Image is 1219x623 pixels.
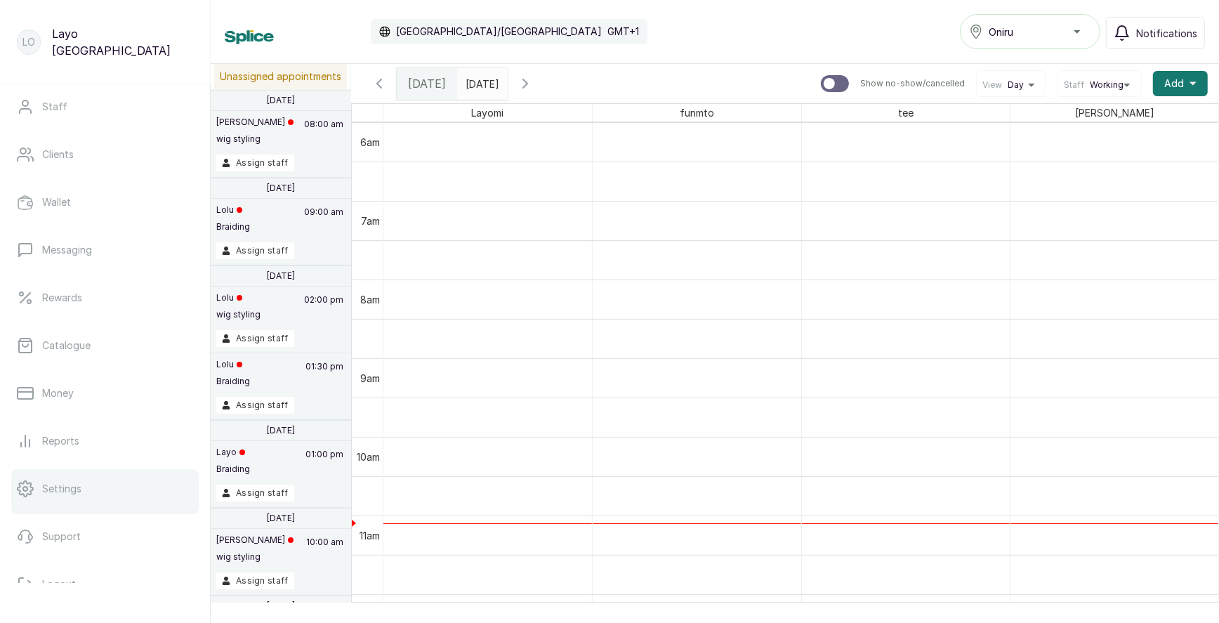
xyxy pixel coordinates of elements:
span: Oniru [989,25,1013,39]
button: Assign staff [216,330,294,347]
span: Add [1164,77,1184,91]
p: Show no-show/cancelled [860,78,965,89]
a: Reports [11,421,199,461]
button: Add [1153,71,1208,96]
div: 6am [357,135,383,150]
p: Reports [42,434,79,448]
p: Braiding [216,221,250,232]
a: Support [11,517,199,556]
a: Clients [11,135,199,174]
span: Layomi [469,104,507,122]
p: Unassigned appointments [214,64,347,89]
p: Lolu [216,204,250,216]
span: Day [1008,79,1024,91]
p: Messaging [42,243,92,257]
p: wig styling [216,133,294,145]
p: 09:00 am [302,204,345,242]
button: Notifications [1106,17,1205,49]
a: Rewards [11,278,199,317]
span: [PERSON_NAME] [1072,104,1157,122]
p: [PERSON_NAME] [216,117,294,128]
p: Settings [42,482,81,496]
p: 01:00 pm [303,447,345,485]
button: Assign staff [216,485,294,501]
span: funmto [677,104,717,122]
a: Settings [11,469,199,509]
p: 08:00 am [302,117,345,155]
span: [DATE] [408,75,446,92]
p: Support [42,530,81,544]
button: ViewDay [982,79,1040,91]
p: [PERSON_NAME] [216,535,294,546]
a: Messaging [11,230,199,270]
p: Catalogue [42,339,91,353]
button: Oniru [960,14,1100,49]
a: Staff [11,87,199,126]
p: wig styling [216,309,261,320]
p: GMT+1 [607,25,639,39]
div: 9am [357,371,383,386]
div: 8am [357,292,383,307]
span: tee [895,104,916,122]
span: Working [1090,79,1124,91]
button: Assign staff [216,155,294,171]
button: Assign staff [216,242,294,259]
p: 02:00 pm [302,292,345,330]
p: [GEOGRAPHIC_DATA]/[GEOGRAPHIC_DATA] [396,25,602,39]
a: Catalogue [11,326,199,365]
p: Braiding [216,464,250,475]
button: Assign staff [216,397,294,414]
p: [DATE] [267,513,295,524]
p: Staff [42,100,67,114]
a: Money [11,374,199,413]
button: StaffWorking [1064,79,1135,91]
p: Rewards [42,291,82,305]
p: Lolu [216,359,250,370]
p: [DATE] [267,95,295,106]
a: Wallet [11,183,199,222]
button: Assign staff [216,572,294,589]
p: Money [42,386,74,400]
p: Lolu [216,292,261,303]
p: [DATE] [267,270,295,282]
p: Layo [216,447,250,458]
span: Notifications [1136,26,1197,41]
p: 01:30 pm [303,359,345,397]
p: Wallet [42,195,71,209]
p: [DATE] [267,601,295,612]
span: Staff [1064,79,1084,91]
p: wig styling [216,551,294,563]
div: 7am [358,214,383,228]
p: Layo [GEOGRAPHIC_DATA] [52,25,193,59]
button: Logout [11,565,199,604]
p: 10:00 am [304,535,345,572]
p: Braiding [216,376,250,387]
p: [DATE] [267,183,295,194]
p: LO [22,35,35,49]
div: 11am [357,528,383,543]
p: Clients [42,147,74,162]
div: [DATE] [397,67,457,100]
span: View [982,79,1002,91]
div: 10am [354,450,383,464]
p: Logout [42,577,76,591]
p: [DATE] [267,425,295,436]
